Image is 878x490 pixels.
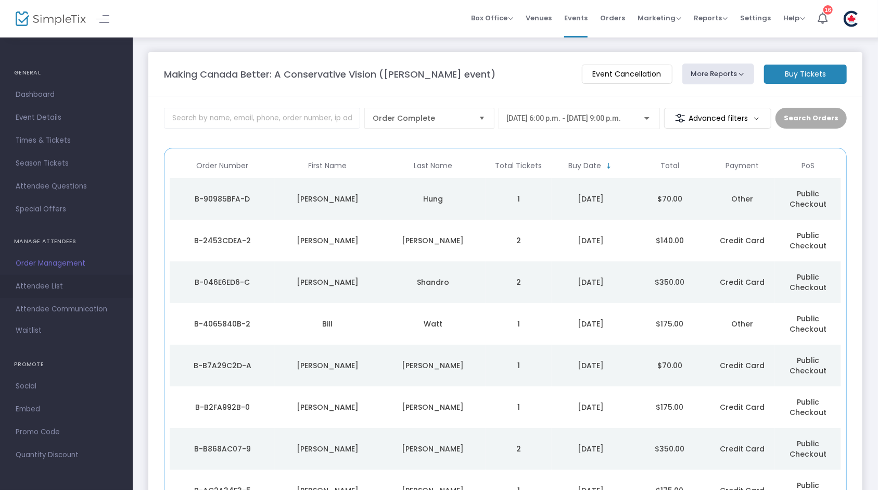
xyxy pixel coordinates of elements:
div: 2025-08-23 [554,194,628,204]
span: Event Details [16,111,117,124]
span: Payment [726,161,759,170]
div: Ted [277,277,377,287]
span: Waitlist [16,325,42,336]
td: $350.00 [630,261,709,303]
span: Order Number [196,161,248,170]
span: Quantity Discount [16,448,117,462]
td: 1 [486,178,551,220]
span: Help [783,13,805,23]
span: Order Management [16,257,117,270]
div: B-B2FA992B-0 [172,402,272,412]
div: B-90985BFA-D [172,194,272,204]
span: [DATE] 6:00 p.m. - [DATE] 9:00 p.m. [507,114,621,122]
div: B-046E6ED6-C [172,277,272,287]
span: Events [564,5,588,31]
div: B-B7A29C2D-A [172,360,272,371]
td: $70.00 [630,345,709,386]
span: Dashboard [16,88,117,102]
td: $70.00 [630,178,709,220]
th: Total Tickets [486,154,551,178]
span: Social [16,380,117,393]
img: filter [675,113,685,123]
span: Marketing [638,13,681,23]
button: Select [475,108,490,128]
td: 2 [486,220,551,261]
span: First Name [309,161,347,170]
span: Reports [694,13,728,23]
div: Shandro [383,277,483,287]
span: Embed [16,403,117,416]
span: Credit Card [720,277,765,287]
div: B-2453CDEA-2 [172,235,272,246]
m-button: Buy Tickets [764,65,847,84]
div: Bill [277,319,377,329]
div: 2025-08-23 [554,235,628,246]
div: 2025-08-20 [554,402,628,412]
div: 16 [823,5,833,15]
div: Jasman [277,444,377,454]
input: Search by name, email, phone, order number, ip address, or last 4 digits of card [164,108,360,129]
span: Attendee Communication [16,303,117,316]
span: Promo Code [16,425,117,439]
td: 1 [486,386,551,428]
div: B-B868AC07-9 [172,444,272,454]
m-button: Advanced filters [664,108,772,129]
span: Sortable [605,162,613,170]
div: B-4065840B-2 [172,319,272,329]
span: Buy Date [568,161,601,170]
span: Season Tickets [16,157,117,170]
div: 2025-08-22 [554,277,628,287]
div: 2025-08-20 [554,444,628,454]
span: Public Checkout [790,397,826,418]
span: Settings [740,5,771,31]
td: 2 [486,428,551,470]
span: Special Offers [16,203,117,216]
span: Attendee List [16,280,117,293]
span: Public Checkout [790,355,826,376]
span: Box Office [471,13,513,23]
m-panel-title: Making Canada Better: A Conservative Vision ([PERSON_NAME] event) [164,67,495,81]
div: Miron [383,235,483,246]
span: Public Checkout [790,313,826,334]
m-button: Event Cancellation [582,65,672,84]
span: Public Checkout [790,272,826,293]
div: Lorraine [277,402,377,412]
button: More Reports [682,64,754,84]
div: Peggy [277,194,377,204]
span: Venues [526,5,552,31]
span: Credit Card [720,444,765,454]
span: Public Checkout [790,230,826,251]
div: Yee [383,444,483,454]
span: Public Checkout [790,189,826,209]
span: Credit Card [720,402,765,412]
div: Harvey [383,402,483,412]
td: $350.00 [630,428,709,470]
div: Hung [383,194,483,204]
div: 2025-08-21 [554,319,628,329]
div: Stephen [277,360,377,371]
span: Credit Card [720,360,765,371]
td: $175.00 [630,303,709,345]
span: Credit Card [720,235,765,246]
span: Other [731,319,753,329]
span: Times & Tickets [16,134,117,147]
td: $175.00 [630,386,709,428]
h4: PROMOTE [14,354,119,375]
span: Public Checkout [790,438,826,459]
span: PoS [801,161,815,170]
td: 2 [486,261,551,303]
td: 1 [486,345,551,386]
td: 1 [486,303,551,345]
span: Last Name [414,161,452,170]
span: Orders [600,5,625,31]
div: Diana [277,235,377,246]
h4: GENERAL [14,62,119,83]
span: Attendee Questions [16,180,117,193]
div: Curran [383,360,483,371]
span: Total [660,161,679,170]
span: Order Complete [373,113,471,123]
span: Other [731,194,753,204]
div: Watt [383,319,483,329]
div: 2025-08-20 [554,360,628,371]
h4: MANAGE ATTENDEES [14,231,119,252]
